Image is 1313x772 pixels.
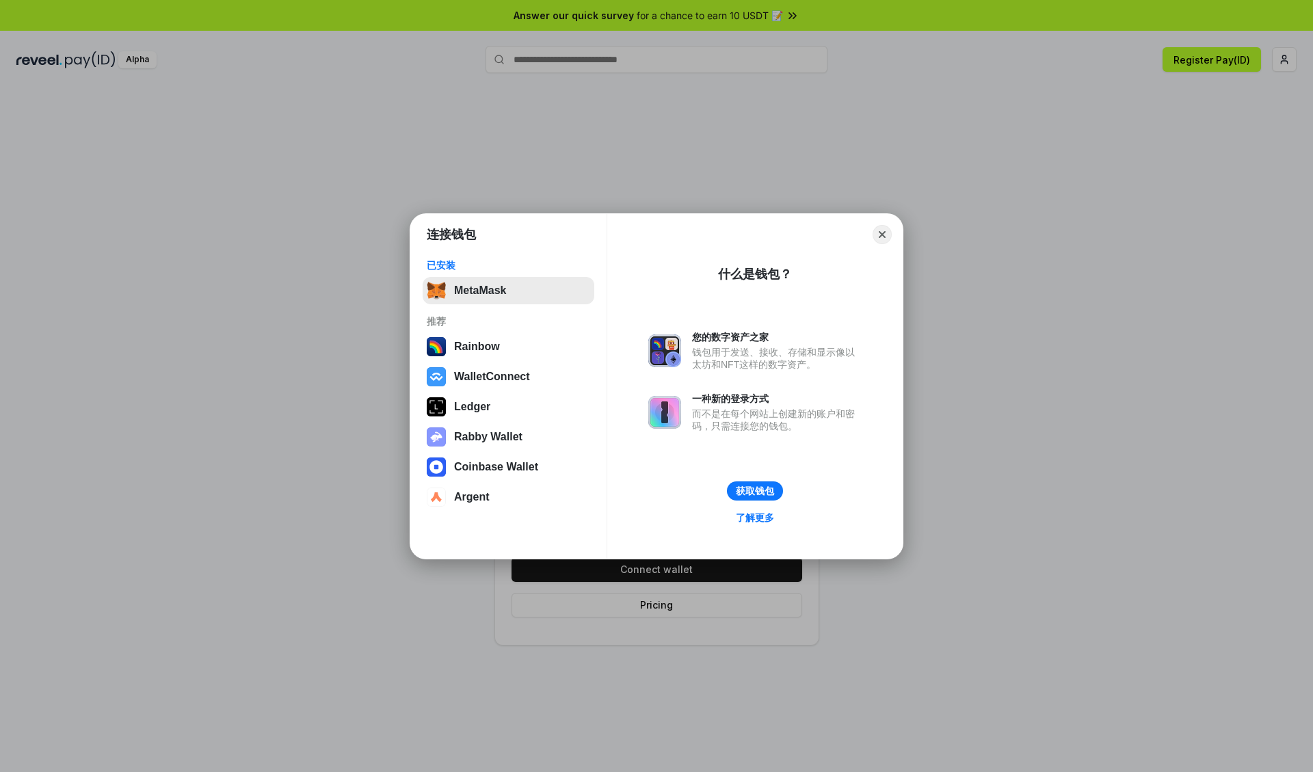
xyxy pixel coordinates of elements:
[427,337,446,356] img: svg+xml,%3Csvg%20width%3D%22120%22%20height%3D%22120%22%20viewBox%3D%220%200%20120%20120%22%20fil...
[736,485,774,497] div: 获取钱包
[648,334,681,367] img: svg+xml,%3Csvg%20xmlns%3D%22http%3A%2F%2Fwww.w3.org%2F2000%2Fsvg%22%20fill%3D%22none%22%20viewBox...
[427,259,590,271] div: 已安装
[736,511,774,524] div: 了解更多
[423,277,594,304] button: MetaMask
[423,363,594,390] button: WalletConnect
[454,491,490,503] div: Argent
[427,367,446,386] img: svg+xml,%3Csvg%20width%3D%2228%22%20height%3D%2228%22%20viewBox%3D%220%200%2028%2028%22%20fill%3D...
[692,392,862,405] div: 一种新的登录方式
[454,461,538,473] div: Coinbase Wallet
[648,396,681,429] img: svg+xml,%3Csvg%20xmlns%3D%22http%3A%2F%2Fwww.w3.org%2F2000%2Fsvg%22%20fill%3D%22none%22%20viewBox...
[454,401,490,413] div: Ledger
[423,453,594,481] button: Coinbase Wallet
[427,281,446,300] img: svg+xml,%3Csvg%20fill%3D%22none%22%20height%3D%2233%22%20viewBox%3D%220%200%2035%2033%22%20width%...
[454,371,530,383] div: WalletConnect
[692,331,862,343] div: 您的数字资产之家
[454,284,506,297] div: MetaMask
[873,225,892,244] button: Close
[692,408,862,432] div: 而不是在每个网站上创建新的账户和密码，只需连接您的钱包。
[423,483,594,511] button: Argent
[454,431,522,443] div: Rabby Wallet
[423,393,594,421] button: Ledger
[427,427,446,447] img: svg+xml,%3Csvg%20xmlns%3D%22http%3A%2F%2Fwww.w3.org%2F2000%2Fsvg%22%20fill%3D%22none%22%20viewBox...
[427,488,446,507] img: svg+xml,%3Csvg%20width%3D%2228%22%20height%3D%2228%22%20viewBox%3D%220%200%2028%2028%22%20fill%3D...
[427,397,446,416] img: svg+xml,%3Csvg%20xmlns%3D%22http%3A%2F%2Fwww.w3.org%2F2000%2Fsvg%22%20width%3D%2228%22%20height%3...
[692,346,862,371] div: 钱包用于发送、接收、存储和显示像以太坊和NFT这样的数字资产。
[423,423,594,451] button: Rabby Wallet
[423,333,594,360] button: Rainbow
[727,481,783,501] button: 获取钱包
[427,315,590,328] div: 推荐
[427,226,476,243] h1: 连接钱包
[718,266,792,282] div: 什么是钱包？
[454,341,500,353] div: Rainbow
[427,457,446,477] img: svg+xml,%3Csvg%20width%3D%2228%22%20height%3D%2228%22%20viewBox%3D%220%200%2028%2028%22%20fill%3D...
[728,509,782,527] a: 了解更多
